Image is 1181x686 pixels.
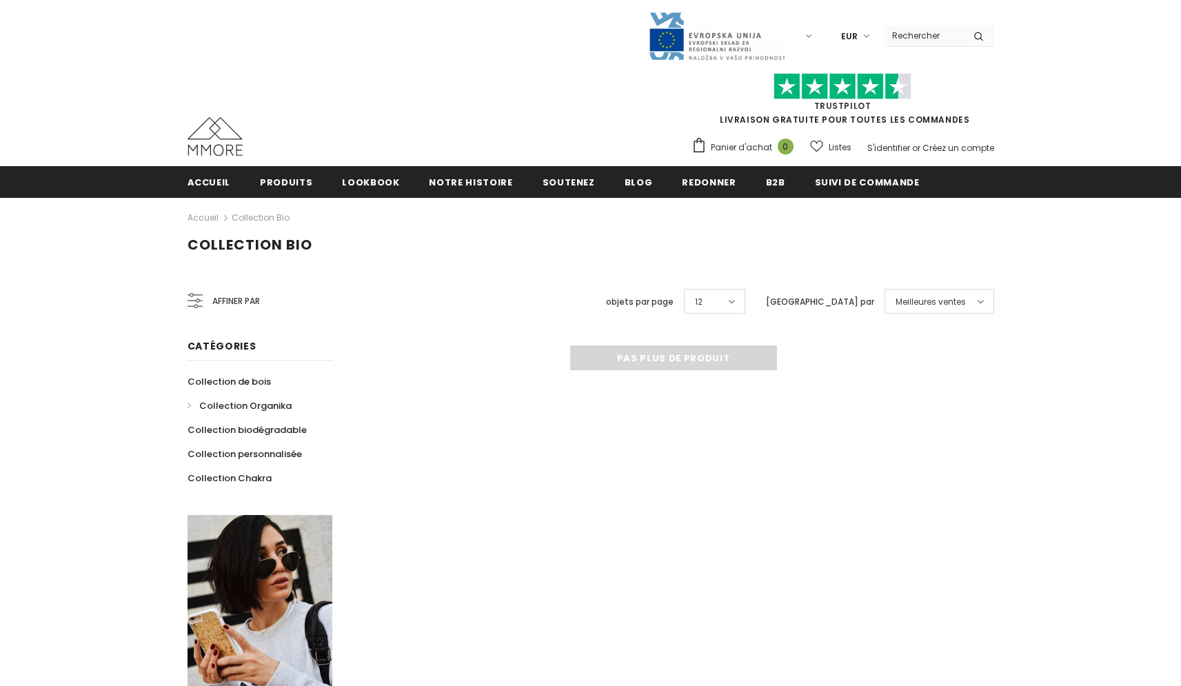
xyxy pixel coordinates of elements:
span: 12 [695,295,703,309]
a: Javni Razpis [648,30,786,41]
span: Redonner [682,176,736,189]
span: Panier d'achat [711,141,772,154]
img: Cas MMORE [188,117,243,156]
a: Produits [260,166,312,197]
label: [GEOGRAPHIC_DATA] par [766,295,874,309]
span: Collection Chakra [188,472,272,485]
a: Notre histoire [429,166,512,197]
a: Collection personnalisée [188,442,302,466]
a: B2B [766,166,785,197]
span: Meilleures ventes [896,295,966,309]
img: Faites confiance aux étoiles pilotes [774,73,911,100]
a: S'identifier [867,142,910,154]
a: Accueil [188,210,219,226]
span: Collection personnalisée [188,447,302,461]
span: Listes [829,141,851,154]
span: Suivi de commande [815,176,920,189]
a: Listes [810,135,851,159]
span: Notre histoire [429,176,512,189]
a: Accueil [188,166,231,197]
span: Catégories [188,339,256,353]
span: soutenez [543,176,595,189]
input: Search Site [884,26,963,46]
span: Collection Bio [188,235,312,254]
span: B2B [766,176,785,189]
a: Suivi de commande [815,166,920,197]
a: soutenez [543,166,595,197]
span: Produits [260,176,312,189]
a: Collection Organika [188,394,292,418]
a: Lookbook [342,166,399,197]
img: Javni Razpis [648,11,786,61]
span: Collection de bois [188,375,271,388]
a: Collection Bio [232,212,290,223]
a: Panier d'achat 0 [692,137,800,158]
a: Collection biodégradable [188,418,307,442]
label: objets par page [606,295,674,309]
a: Créez un compte [922,142,994,154]
span: Affiner par [212,294,260,309]
span: Blog [625,176,653,189]
span: LIVRAISON GRATUITE POUR TOUTES LES COMMANDES [692,79,994,125]
span: Collection Organika [199,399,292,412]
a: Blog [625,166,653,197]
span: Collection biodégradable [188,423,307,436]
a: TrustPilot [814,100,871,112]
span: 0 [778,139,794,154]
a: Collection Chakra [188,466,272,490]
a: Collection de bois [188,370,271,394]
span: Lookbook [342,176,399,189]
span: EUR [841,30,858,43]
a: Redonner [682,166,736,197]
span: Accueil [188,176,231,189]
span: or [912,142,920,154]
